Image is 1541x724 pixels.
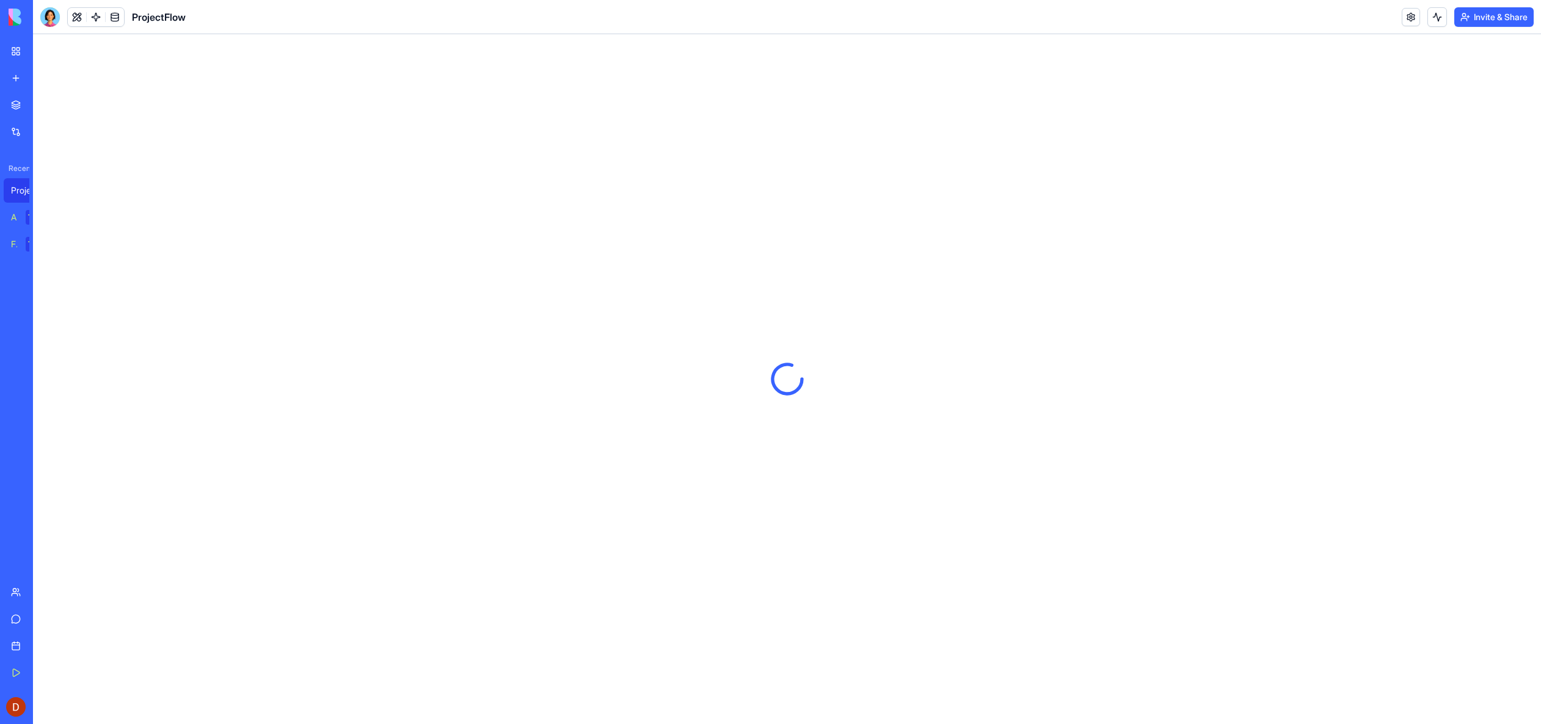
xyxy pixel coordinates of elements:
div: AI Logo Generator [11,211,17,223]
div: TRY [26,210,45,225]
div: Feedback Form [11,238,17,250]
a: AI Logo GeneratorTRY [4,205,53,230]
span: ProjectFlow [132,10,186,24]
div: TRY [26,237,45,252]
button: Invite & Share [1454,7,1534,27]
img: logo [9,9,84,26]
a: ProjectFlow [4,178,53,203]
div: ProjectFlow [11,184,45,197]
a: Feedback FormTRY [4,232,53,256]
img: ACg8ocLG0htIhdqvp3WTcj3S1U_6GI3WImfIe6UyDe5I9_VZeKXqwA=s96-c [6,697,26,717]
span: Recent [4,164,29,173]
